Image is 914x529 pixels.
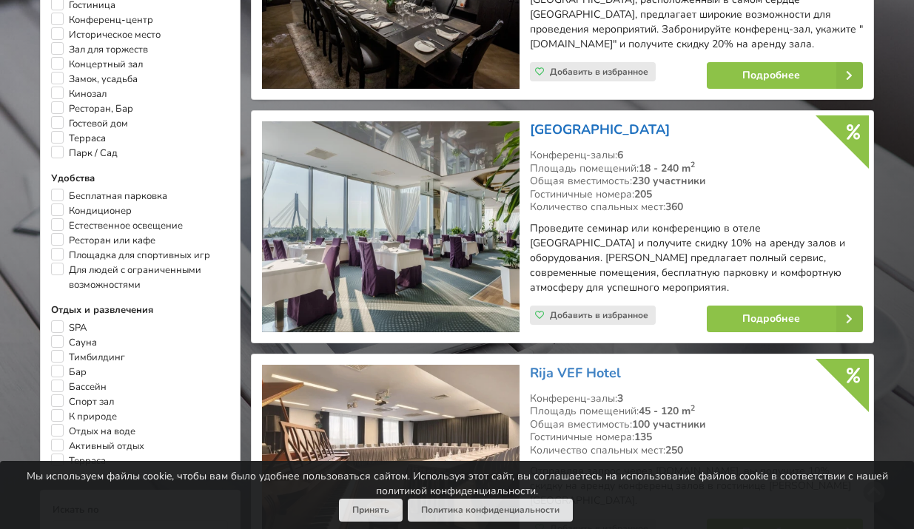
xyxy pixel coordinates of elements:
[51,380,107,394] label: Бассейн
[634,187,652,201] strong: 205
[530,392,863,405] div: Конференц-залы:
[51,320,87,335] label: SPA
[51,27,161,42] label: Историческое место
[530,188,863,201] div: Гостиничные номера:
[51,171,229,186] label: Удобства
[51,131,106,146] label: Терраса
[530,149,863,162] div: Конференц-залы:
[339,499,403,522] button: Принять
[51,303,229,317] label: Отдых и развлечения
[530,431,863,444] div: Гостиничные номера:
[530,364,621,382] a: Rija VEF Hotel
[51,233,155,248] label: Ресторан или кафе
[530,201,863,214] div: Количество спальных мест:
[51,365,87,380] label: Бар
[530,444,863,457] div: Количество спальных мест:
[530,405,863,418] div: Площадь помещений:
[408,499,573,522] a: Политика конфиденциальности
[707,62,863,89] a: Подробнее
[617,391,623,405] strong: 3
[530,418,863,431] div: Общая вместимость:
[51,424,135,439] label: Отдых на воде
[550,309,648,321] span: Добавить в избранное
[51,248,210,263] label: Площадка для спортивных игр
[530,162,863,175] div: Площадь помещений:
[632,174,705,188] strong: 230 участники
[51,439,144,454] label: Активный отдых
[51,409,117,424] label: К природе
[690,159,695,170] sup: 2
[639,161,695,175] strong: 18 - 240 m
[639,404,695,418] strong: 45 - 120 m
[665,200,683,214] strong: 360
[51,350,125,365] label: Тимбилдинг
[51,42,148,57] label: Зал для торжеств
[665,443,683,457] strong: 250
[634,430,652,444] strong: 135
[51,146,118,161] label: Парк / Сад
[530,175,863,188] div: Общая вместимость:
[690,402,695,414] sup: 2
[632,417,705,431] strong: 100 участники
[530,121,670,138] a: [GEOGRAPHIC_DATA]
[617,148,623,162] strong: 6
[51,394,114,409] label: Спорт зал
[51,454,106,468] label: Терраса
[51,263,229,292] label: Для людей с ограниченными возможностями
[51,101,133,116] label: Ресторан, Бар
[530,221,863,295] p: Проведите семинар или конференцию в отеле [GEOGRAPHIC_DATA] и получите скидку 10% на аренду залов...
[51,72,138,87] label: Замок, усадьба
[707,306,863,332] a: Подробнее
[51,116,128,131] label: Гостевой дом
[51,335,97,350] label: Сауна
[550,66,648,78] span: Добавить в избранное
[51,87,107,101] label: Кинозал
[262,121,519,332] img: Гостиница | Рига | Riga Islande Hotel
[51,189,167,203] label: Бесплатная парковка
[51,13,153,27] label: Конференц-центр
[51,218,183,233] label: Естественное освещение
[51,203,132,218] label: Кондиционер
[51,57,143,72] label: Концертный зал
